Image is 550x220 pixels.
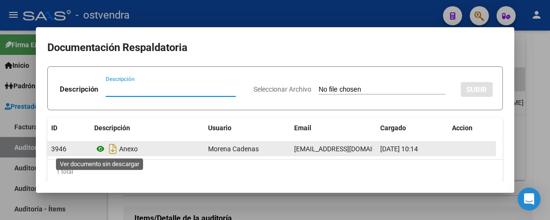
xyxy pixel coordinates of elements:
[380,145,418,153] span: [DATE] 10:14
[204,118,290,138] datatable-header-cell: Usuario
[461,82,493,97] button: SUBIR
[94,124,130,132] span: Descripción
[294,124,311,132] span: Email
[47,160,503,184] div: 1 total
[290,118,376,138] datatable-header-cell: Email
[94,141,200,157] div: Anexo
[208,124,231,132] span: Usuario
[380,124,406,132] span: Cargado
[47,39,503,57] h2: Documentación Respaldatoria
[376,118,448,138] datatable-header-cell: Cargado
[517,188,540,210] div: Open Intercom Messenger
[294,145,400,153] span: [EMAIL_ADDRESS][DOMAIN_NAME]
[448,118,496,138] datatable-header-cell: Accion
[208,145,259,153] span: Morena Cadenas
[51,145,66,153] span: 3946
[253,85,311,93] span: Seleccionar Archivo
[466,85,487,94] span: SUBIR
[90,118,204,138] datatable-header-cell: Descripción
[107,141,119,157] i: Descargar documento
[51,124,57,132] span: ID
[60,84,98,95] p: Descripción
[452,124,473,132] span: Accion
[47,118,90,138] datatable-header-cell: ID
